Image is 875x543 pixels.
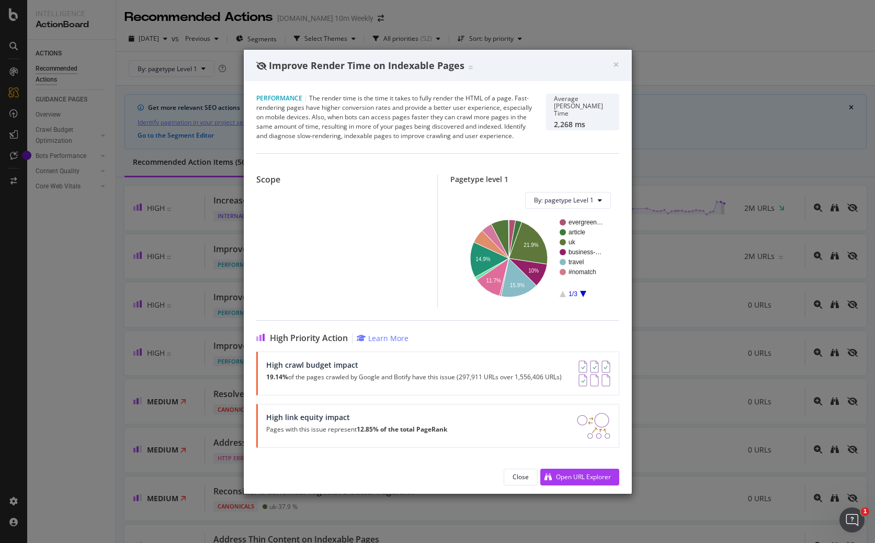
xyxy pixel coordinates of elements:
text: travel [569,258,584,266]
img: Equal [469,66,473,69]
div: Pagetype level 1 [450,175,619,184]
text: evergreen… [569,219,603,226]
iframe: Intercom live chat [839,507,865,533]
img: AY0oso9MOvYAAAAASUVORK5CYII= [578,360,610,387]
text: article [569,229,585,236]
text: 11.7% [486,277,501,283]
div: Average [PERSON_NAME] Time [554,95,611,117]
div: High link equity impact [266,413,447,422]
a: Learn More [357,333,408,343]
text: 14.9% [475,256,490,262]
span: × [613,57,619,72]
text: #nomatch [569,268,596,276]
span: | [304,94,308,103]
div: Close [513,472,529,481]
strong: 19.14% [266,372,288,381]
button: By: pagetype Level 1 [525,192,611,209]
div: High crawl budget impact [266,360,562,369]
div: Learn More [368,333,408,343]
button: Open URL Explorer [540,469,619,485]
div: 2,268 ms [554,120,611,129]
text: 21.9% [524,242,538,248]
strong: 12.85% of the total PageRank [357,425,447,434]
text: 15.9% [509,282,524,288]
span: Improve Render Time on Indexable Pages [269,59,464,72]
text: 1/3 [569,290,577,298]
span: High Priority Action [270,333,348,343]
text: business-… [569,248,601,256]
span: Performance [256,94,302,103]
div: Open URL Explorer [556,472,611,481]
div: eye-slash [256,62,267,70]
text: 10% [528,268,539,274]
svg: A chart. [459,217,611,299]
p: of the pages crawled by Google and Botify have this issue (297,911 URLs over 1,556,406 URLs) [266,374,562,381]
div: The render time is the time it takes to fully render the HTML of a page. Fast-rendering pages hav... [256,94,533,141]
button: Close [504,469,538,485]
span: By: pagetype Level 1 [534,196,594,205]
img: DDxVyA23.png [577,413,610,439]
span: 1 [861,507,869,516]
text: uk [569,239,576,246]
p: Pages with this issue represent [266,426,447,433]
div: Scope [256,175,425,185]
